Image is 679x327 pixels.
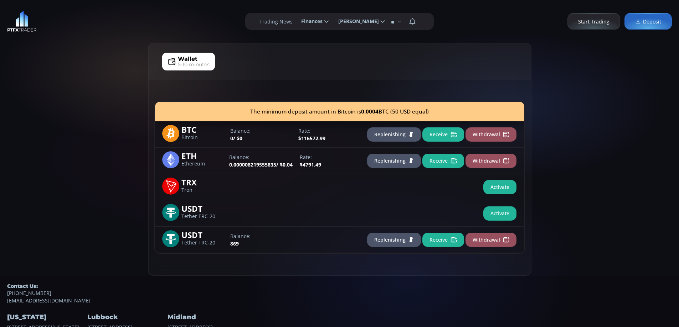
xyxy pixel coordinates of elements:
span: / $0 [233,135,242,142]
span: / $0.04 [276,161,293,168]
span: Wallet [178,55,197,63]
div: The minimum deposit amount in Bitcoin is BTC (50 USD equal) [155,102,524,121]
a: Deposit [624,13,672,30]
label: Balance: [229,153,293,161]
span: Start Trading [578,18,609,25]
div: $4791.49 [296,153,363,168]
button: Receive [422,233,464,247]
span: TRX [181,178,225,186]
span: Deposit [635,18,661,25]
label: Rate: [298,127,359,135]
b: 0.0004 [361,108,379,115]
a: [PHONE_NUMBER] [7,289,672,297]
button: Activate [483,180,516,194]
button: Replenishing [367,127,421,142]
button: Replenishing [367,233,421,247]
a: Wallet5-10 minutes [162,53,215,70]
button: Withdrawal [465,127,516,142]
span: Finances [296,14,323,28]
span: Tether ERC-20 [181,214,225,219]
span: USDT [181,204,225,212]
div: 869 [227,232,295,247]
h4: Lubbock [87,311,166,323]
h4: [US_STATE] [7,311,86,323]
label: Balance: [230,232,291,240]
div: [EMAIL_ADDRESS][DOMAIN_NAME] [7,283,672,304]
span: [PERSON_NAME] [333,14,379,28]
div: 0 [227,127,295,142]
button: Activate [483,206,516,221]
button: Replenishing [367,154,421,168]
div: 0.000008219555835 [226,153,296,168]
h4: Midland [168,311,246,323]
a: Start Trading [567,13,620,30]
span: 5-10 minutes [178,61,210,68]
label: Balance: [230,127,291,135]
button: Withdrawal [465,233,516,247]
h5: Contact Us: [7,283,672,289]
label: Rate: [300,153,359,161]
button: Receive [422,154,464,168]
span: Tether TRC-20 [181,241,225,245]
span: USDT [181,230,225,238]
label: Trading News [259,18,293,25]
span: Bitcoin [181,135,225,140]
span: ETH [181,151,225,159]
span: BTC [181,125,225,133]
button: Withdrawal [465,154,516,168]
div: $116572.99 [295,127,363,142]
span: Tron [181,188,225,192]
button: Receive [422,127,464,142]
span: Ethereum [181,162,225,166]
img: LOGO [7,11,37,32]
